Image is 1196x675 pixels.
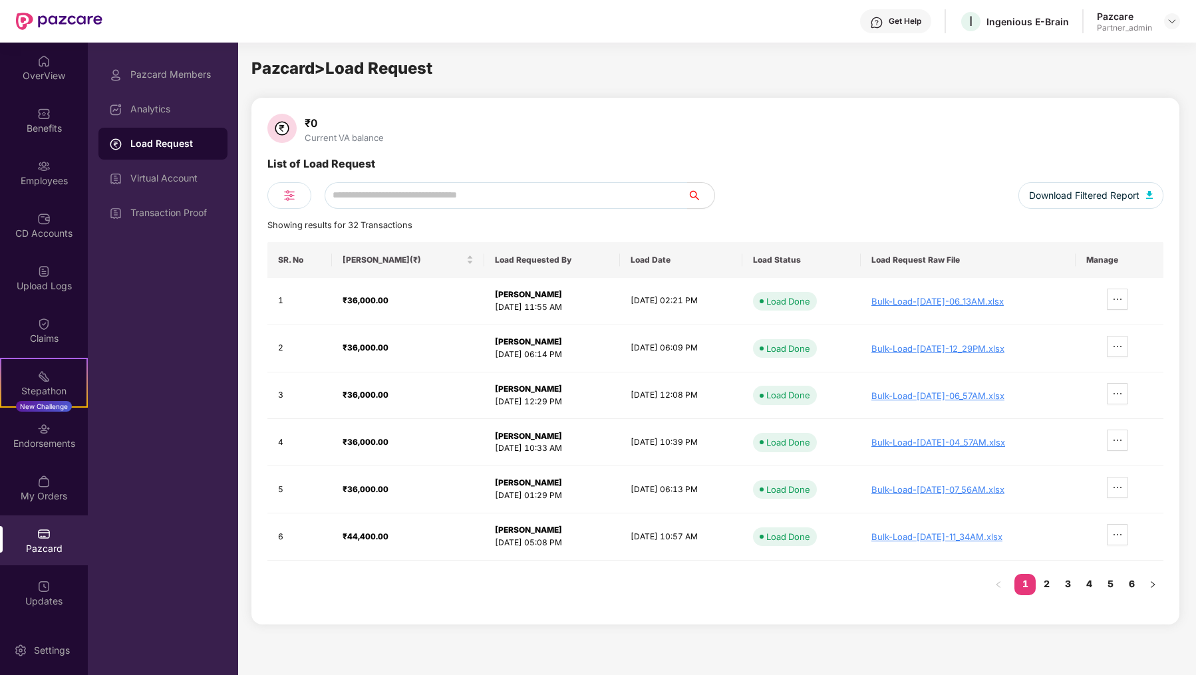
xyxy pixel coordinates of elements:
th: Load Request Raw File [861,242,1076,278]
div: Settings [30,644,74,657]
div: [DATE] 06:14 PM [495,348,609,361]
div: [DATE] 10:33 AM [495,442,609,455]
strong: [PERSON_NAME] [495,477,562,487]
img: svg+xml;base64,PHN2ZyBpZD0iVmlydHVhbF9BY2NvdW50IiBkYXRhLW5hbWU9IlZpcnR1YWwgQWNjb3VudCIgeG1sbnM9Im... [109,172,122,186]
strong: ₹36,000.00 [343,484,388,494]
th: SR. No [267,242,332,278]
div: Bulk-Load-[DATE]-11_34AM.xlsx [871,531,1065,542]
strong: ₹36,000.00 [343,295,388,305]
div: Load Done [766,530,810,543]
div: Load Done [766,483,810,496]
span: Showing results for 32 Transactions [267,220,412,230]
li: Next Page [1142,574,1163,595]
strong: [PERSON_NAME] [495,289,562,299]
strong: [PERSON_NAME] [495,525,562,535]
img: svg+xml;base64,PHN2ZyBpZD0iVXBsb2FkX0xvZ3MiIGRhdGEtbmFtZT0iVXBsb2FkIExvZ3MiIHhtbG5zPSJodHRwOi8vd3... [37,265,51,278]
th: Load Requested By [484,242,620,278]
button: ellipsis [1107,289,1128,310]
img: svg+xml;base64,PHN2ZyBpZD0iVmlydHVhbF9BY2NvdW50IiBkYXRhLW5hbWU9IlZpcnR1YWwgQWNjb3VudCIgeG1sbnM9Im... [109,207,122,220]
div: Bulk-Load-[DATE]-07_56AM.xlsx [871,484,1065,495]
td: 6 [267,513,332,561]
div: Analytics [130,104,217,114]
button: ellipsis [1107,383,1128,404]
div: Bulk-Load-[DATE]-06_13AM.xlsx [871,296,1065,307]
div: Bulk-Load-[DATE]-04_57AM.xlsx [871,437,1065,448]
strong: [PERSON_NAME] [495,431,562,441]
span: right [1149,581,1157,589]
div: Bulk-Load-[DATE]-12_29PM.xlsx [871,343,1065,354]
div: Bulk-Load-[DATE]-06_57AM.xlsx [871,390,1065,401]
li: 3 [1057,574,1078,595]
a: 4 [1078,574,1100,594]
button: left [988,574,1009,595]
div: Virtual Account [130,173,217,184]
th: Manage [1076,242,1163,278]
td: [DATE] 06:13 PM [620,466,743,513]
td: 4 [267,419,332,466]
a: 2 [1036,574,1057,594]
span: ellipsis [1108,435,1127,446]
td: 1 [267,278,332,325]
div: Current VA balance [302,132,386,143]
span: Pazcard > Load Request [251,59,432,78]
strong: ₹36,000.00 [343,437,388,447]
td: 2 [267,325,332,372]
button: Download Filtered Report [1018,182,1163,209]
div: New Challenge [16,401,72,412]
img: svg+xml;base64,PHN2ZyB4bWxucz0iaHR0cDovL3d3dy53My5vcmcvMjAwMC9zdmciIHhtbG5zOnhsaW5rPSJodHRwOi8vd3... [1146,191,1153,199]
div: [DATE] 01:29 PM [495,489,609,502]
li: Previous Page [988,574,1009,595]
div: Load Done [766,388,810,402]
div: List of Load Request [267,156,375,182]
span: search [687,190,714,201]
li: 2 [1036,574,1057,595]
li: 5 [1100,574,1121,595]
button: ellipsis [1107,336,1128,357]
td: [DATE] 02:21 PM [620,278,743,325]
div: Pazcare [1097,10,1152,23]
div: Stepathon [1,384,86,398]
img: svg+xml;base64,PHN2ZyBpZD0iQ2xhaW0iIHhtbG5zPSJodHRwOi8vd3d3LnczLm9yZy8yMDAwL3N2ZyIgd2lkdGg9IjIwIi... [37,317,51,331]
div: [DATE] 11:55 AM [495,301,609,314]
th: Load Amount(₹) [332,242,484,278]
td: [DATE] 06:09 PM [620,325,743,372]
img: svg+xml;base64,PHN2ZyBpZD0iSGVscC0zMngzMiIgeG1sbnM9Imh0dHA6Ly93d3cudzMub3JnLzIwMDAvc3ZnIiB3aWR0aD... [870,16,883,29]
strong: ₹36,000.00 [343,390,388,400]
li: 4 [1078,574,1100,595]
span: ellipsis [1108,341,1127,352]
img: svg+xml;base64,PHN2ZyBpZD0iTG9hZF9SZXF1ZXN0IiBkYXRhLW5hbWU9IkxvYWQgUmVxdWVzdCIgeG1sbnM9Imh0dHA6Ly... [109,138,122,151]
a: 5 [1100,574,1121,594]
th: Load Status [742,242,861,278]
img: svg+xml;base64,PHN2ZyBpZD0iTXlfT3JkZXJzIiBkYXRhLW5hbWU9Ik15IE9yZGVycyIgeG1sbnM9Imh0dHA6Ly93d3cudz... [37,475,51,488]
div: Load Request [130,137,217,150]
img: svg+xml;base64,PHN2ZyBpZD0iSG9tZSIgeG1sbnM9Imh0dHA6Ly93d3cudzMub3JnLzIwMDAvc3ZnIiB3aWR0aD0iMjAiIG... [37,55,51,68]
img: svg+xml;base64,PHN2ZyB4bWxucz0iaHR0cDovL3d3dy53My5vcmcvMjAwMC9zdmciIHdpZHRoPSIyMSIgaGVpZ2h0PSIyMC... [37,370,51,383]
img: svg+xml;base64,PHN2ZyBpZD0iRHJvcGRvd24tMzJ4MzIiIHhtbG5zPSJodHRwOi8vd3d3LnczLm9yZy8yMDAwL3N2ZyIgd2... [1167,16,1177,27]
div: Transaction Proof [130,207,217,218]
span: left [994,581,1002,589]
img: svg+xml;base64,PHN2ZyBpZD0iU2V0dGluZy0yMHgyMCIgeG1sbnM9Imh0dHA6Ly93d3cudzMub3JnLzIwMDAvc3ZnIiB3aW... [14,644,27,657]
div: Get Help [889,16,921,27]
td: 5 [267,466,332,513]
a: 6 [1121,574,1142,594]
span: ellipsis [1108,482,1127,493]
span: [PERSON_NAME](₹) [343,255,464,265]
div: Partner_admin [1097,23,1152,33]
div: ₹0 [302,116,386,130]
span: ellipsis [1108,388,1127,399]
strong: ₹44,400.00 [343,531,388,541]
button: right [1142,574,1163,595]
div: [DATE] 05:08 PM [495,537,609,549]
img: svg+xml;base64,PHN2ZyBpZD0iRGFzaGJvYXJkIiB4bWxucz0iaHR0cDovL3d3dy53My5vcmcvMjAwMC9zdmciIHdpZHRoPS... [109,103,122,116]
div: Pazcard Members [130,69,217,80]
div: Load Done [766,436,810,449]
img: svg+xml;base64,PHN2ZyBpZD0iUHJvZmlsZSIgeG1sbnM9Imh0dHA6Ly93d3cudzMub3JnLzIwMDAvc3ZnIiB3aWR0aD0iMj... [109,68,122,82]
div: Load Done [766,295,810,308]
img: svg+xml;base64,PHN2ZyBpZD0iRW1wbG95ZWVzIiB4bWxucz0iaHR0cDovL3d3dy53My5vcmcvMjAwMC9zdmciIHdpZHRoPS... [37,160,51,173]
img: svg+xml;base64,PHN2ZyBpZD0iUGF6Y2FyZCIgeG1sbnM9Imh0dHA6Ly93d3cudzMub3JnLzIwMDAvc3ZnIiB3aWR0aD0iMj... [37,527,51,541]
span: ellipsis [1108,529,1127,540]
td: 3 [267,372,332,420]
span: I [969,13,972,29]
div: Load Done [766,342,810,355]
li: 1 [1014,574,1036,595]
